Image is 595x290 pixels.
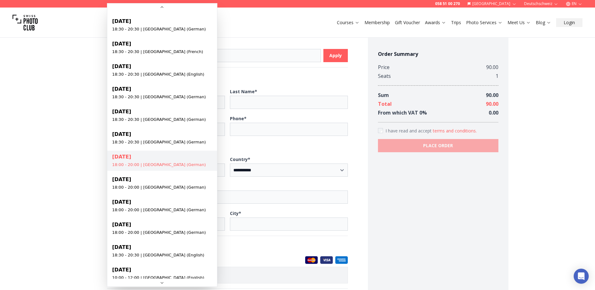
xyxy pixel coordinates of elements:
[112,63,131,69] span: [DATE]
[112,267,131,273] span: [DATE]
[112,94,206,99] small: 18:30 - 20:30 | [GEOGRAPHIC_DATA] (German)
[112,154,131,160] span: [DATE]
[112,230,206,235] small: 18:00 - 20:00 | [GEOGRAPHIC_DATA] (German)
[112,199,131,205] span: [DATE]
[112,275,205,280] small: 10:00 - 12:00 | [GEOGRAPHIC_DATA] (English)
[112,49,203,54] small: 18:30 - 20:30 | [GEOGRAPHIC_DATA] (French)
[112,222,131,228] span: [DATE]
[112,207,206,212] small: 18:00 - 20:00 | [GEOGRAPHIC_DATA] (German)
[112,109,131,115] span: [DATE]
[112,117,206,122] small: 18:30 - 20:30 | [GEOGRAPHIC_DATA] (German)
[112,41,131,47] span: [DATE]
[112,162,206,167] small: 18:00 - 20:00 | [GEOGRAPHIC_DATA] (German)
[112,86,131,92] span: [DATE]
[112,27,206,31] small: 18:30 - 20:30 | [GEOGRAPHIC_DATA] (German)
[112,185,206,190] small: 18:00 - 20:00 | [GEOGRAPHIC_DATA] (German)
[112,176,131,182] span: [DATE]
[112,131,131,137] span: [DATE]
[112,244,131,250] span: [DATE]
[112,72,205,77] small: 18:30 - 20:30 | [GEOGRAPHIC_DATA] (English)
[112,140,206,144] small: 18:30 - 20:30 | [GEOGRAPHIC_DATA] (German)
[112,18,131,24] span: [DATE]
[112,253,205,257] small: 18:30 - 20:30 | [GEOGRAPHIC_DATA] (English)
